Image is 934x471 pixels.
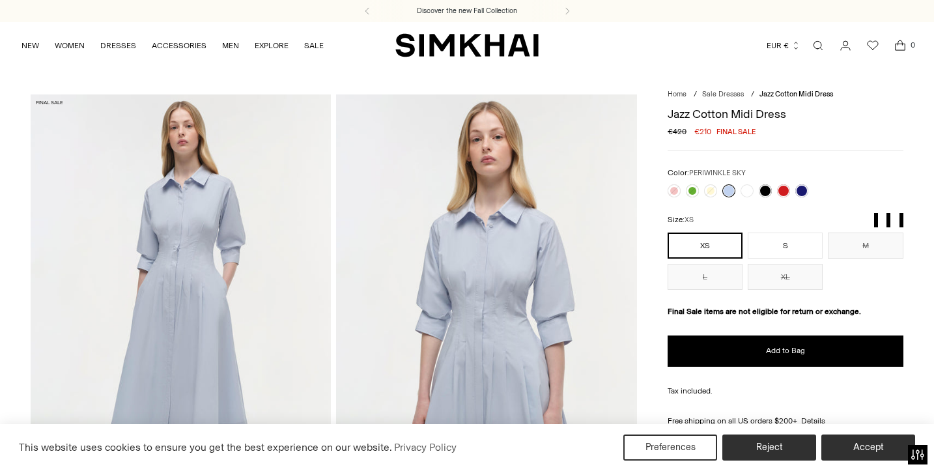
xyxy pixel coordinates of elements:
button: M [828,233,903,259]
div: Free shipping on all US orders $200+ [668,415,903,427]
button: S [748,233,823,259]
span: €210 [694,126,711,137]
a: ACCESSORIES [152,31,206,60]
a: Details [801,415,825,427]
a: Home [668,90,686,98]
a: MEN [222,31,239,60]
div: / [694,89,697,100]
button: Reject [722,435,816,461]
button: L [668,264,743,290]
button: Add to Bag [668,335,903,367]
span: This website uses cookies to ensure you get the best experience on our website. [19,441,392,453]
a: Go to the account page [832,33,858,59]
a: Wishlist [860,33,886,59]
span: 0 [907,39,918,51]
nav: breadcrumbs [668,89,903,100]
label: Size: [668,214,694,226]
button: EUR € [767,31,800,60]
a: WOMEN [55,31,85,60]
div: / [751,89,754,100]
s: €420 [668,126,686,137]
a: NEW [21,31,39,60]
a: EXPLORE [255,31,289,60]
span: Add to Bag [766,345,805,356]
a: DRESSES [100,31,136,60]
button: Preferences [623,435,717,461]
span: Jazz Cotton Midi Dress [759,90,833,98]
button: XL [748,264,823,290]
a: Privacy Policy (opens in a new tab) [392,438,459,457]
label: Color: [668,167,746,179]
a: Sale Dresses [702,90,744,98]
a: Open search modal [805,33,831,59]
a: SALE [304,31,324,60]
button: XS [668,233,743,259]
strong: Final Sale items are not eligible for return or exchange. [668,307,861,316]
div: Tax included. [668,385,903,397]
a: Open cart modal [887,33,913,59]
h1: Jazz Cotton Midi Dress [668,108,903,120]
span: XS [685,216,694,224]
span: PERIWINKLE SKY [689,169,746,177]
a: SIMKHAI [395,33,539,58]
a: Discover the new Fall Collection [417,6,517,16]
button: Accept [821,435,915,461]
